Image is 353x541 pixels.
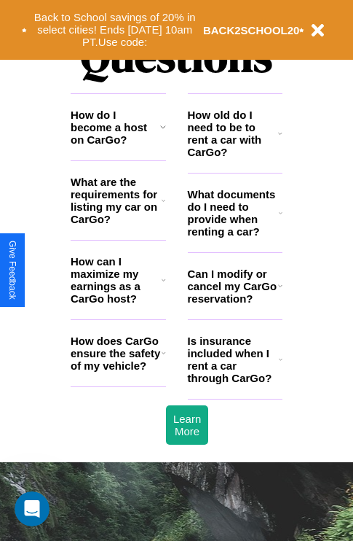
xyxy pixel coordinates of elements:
button: Back to School savings of 20% in select cities! Ends [DATE] 10am PT.Use code: [27,7,203,52]
iframe: Intercom live chat [15,491,49,526]
h3: What documents do I need to provide when renting a car? [188,188,279,238]
h3: How can I maximize my earnings as a CarGo host? [71,255,162,305]
button: Learn More [166,405,208,445]
h3: Can I modify or cancel my CarGo reservation? [188,268,278,305]
h3: What are the requirements for listing my car on CarGo? [71,176,162,225]
div: Give Feedback [7,241,17,300]
h3: How do I become a host on CarGo? [71,109,160,146]
b: BACK2SCHOOL20 [203,24,300,36]
h3: Is insurance included when I rent a car through CarGo? [188,335,279,384]
h3: How old do I need to be to rent a car with CarGo? [188,109,279,158]
h3: How does CarGo ensure the safety of my vehicle? [71,335,162,372]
